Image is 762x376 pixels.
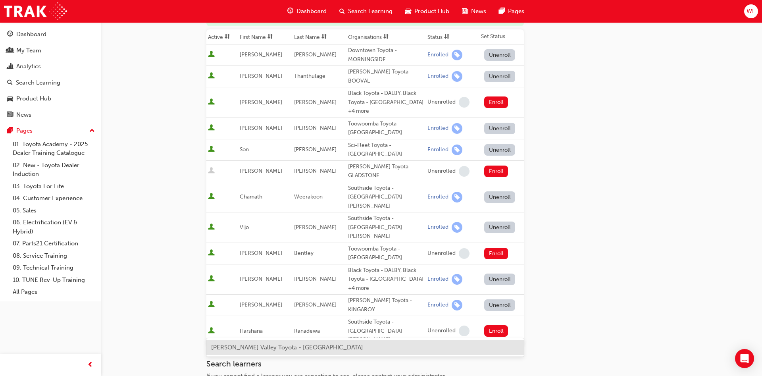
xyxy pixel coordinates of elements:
span: [PERSON_NAME] [240,276,282,282]
span: User is active [208,301,215,309]
div: Product Hub [16,94,51,103]
div: Unenrolled [427,98,456,106]
div: Dashboard [16,30,46,39]
a: 07. Parts21 Certification [10,237,98,250]
a: 08. Service Training [10,250,98,262]
span: sorting-icon [444,34,450,40]
button: Unenroll [484,274,515,285]
span: User is active [208,249,215,257]
a: pages-iconPages [493,3,531,19]
div: Open Intercom Messenger [735,349,754,368]
a: Dashboard [3,27,98,42]
div: Unenrolled [427,250,456,257]
span: learningRecordVerb_ENROLL-icon [452,222,462,233]
span: [PERSON_NAME] [294,99,337,106]
span: search-icon [339,6,345,16]
div: Enrolled [427,125,448,132]
button: Unenroll [484,191,515,203]
span: learningRecordVerb_ENROLL-icon [452,145,462,155]
span: chart-icon [7,63,13,70]
span: User is inactive [208,167,215,175]
span: Thanthulage [294,73,325,79]
span: Chamath [240,193,262,200]
span: learningRecordVerb_ENROLL-icon [452,123,462,134]
h3: Search learners [206,359,524,368]
a: 01. Toyota Academy - 2025 Dealer Training Catalogue [10,138,98,159]
div: Enrolled [427,276,448,283]
span: news-icon [462,6,468,16]
span: [PERSON_NAME] [294,301,337,308]
div: Sci-Fleet Toyota - [GEOGRAPHIC_DATA] [348,141,424,159]
span: [PERSON_NAME] [294,146,337,153]
span: Weerakoon [294,193,323,200]
div: [PERSON_NAME] Toyota - KINGAROY [348,296,424,314]
button: Unenroll [484,49,515,61]
span: News [471,7,486,16]
button: Unenroll [484,123,515,134]
img: Trak [4,2,67,20]
span: Vijo [240,224,249,231]
span: User is active [208,72,215,80]
div: Analytics [16,62,41,71]
span: Harshana [240,328,263,334]
a: search-iconSearch Learning [333,3,399,19]
span: [PERSON_NAME] [240,73,282,79]
th: Set Status [479,29,523,44]
div: Southside Toyota - [GEOGRAPHIC_DATA][PERSON_NAME] [348,214,424,241]
span: WL [747,7,755,16]
div: Toowoomba Toyota - [GEOGRAPHIC_DATA] [348,245,424,262]
a: 09. Technical Training [10,262,98,274]
span: learningRecordVerb_NONE-icon [459,326,470,336]
span: [PERSON_NAME] [294,168,337,174]
a: Analytics [3,59,98,74]
div: Black Toyota - DALBY, Black Toyota - [GEOGRAPHIC_DATA] +4 more [348,89,424,116]
a: 02. New - Toyota Dealer Induction [10,159,98,180]
div: Black Toyota - DALBY, Black Toyota - [GEOGRAPHIC_DATA] +4 more [348,266,424,293]
a: news-iconNews [456,3,493,19]
span: User is active [208,146,215,154]
span: [PERSON_NAME] [240,301,282,308]
span: learningRecordVerb_NONE-icon [459,248,470,259]
span: [PERSON_NAME] [294,276,337,282]
div: Search Learning [16,78,60,87]
span: User is active [208,51,215,59]
span: [PERSON_NAME] [294,125,337,131]
span: [PERSON_NAME] [294,51,337,58]
button: Pages [3,123,98,138]
th: Toggle SortBy [238,29,292,44]
a: 03. Toyota For Life [10,180,98,193]
div: Southside Toyota - [GEOGRAPHIC_DATA][PERSON_NAME] [348,184,424,211]
span: User is active [208,224,215,231]
span: learningRecordVerb_ENROLL-icon [452,274,462,285]
span: User is active [208,327,215,335]
div: Enrolled [427,301,448,309]
div: My Team [16,46,41,55]
span: learningRecordVerb_NONE-icon [459,166,470,177]
span: Search Learning [348,7,393,16]
span: pages-icon [7,127,13,135]
span: [PERSON_NAME] [240,99,282,106]
button: Enroll [484,248,508,259]
span: Dashboard [296,7,327,16]
a: Search Learning [3,75,98,90]
button: Unenroll [484,71,515,82]
span: User is active [208,275,215,283]
span: learningRecordVerb_ENROLL-icon [452,192,462,202]
span: guage-icon [287,6,293,16]
div: Enrolled [427,51,448,59]
span: car-icon [7,95,13,102]
span: news-icon [7,112,13,119]
span: [PERSON_NAME] [240,250,282,256]
div: [PERSON_NAME] Toyota - BOOVAL [348,67,424,85]
div: Enrolled [427,193,448,201]
span: User is active [208,98,215,106]
span: User is active [208,193,215,201]
span: Bentley [294,250,314,256]
div: News [16,110,31,120]
span: sorting-icon [383,34,389,40]
span: learningRecordVerb_ENROLL-icon [452,300,462,310]
div: Enrolled [427,146,448,154]
span: learningRecordVerb_ENROLL-icon [452,50,462,60]
div: Downtown Toyota - MORNINGSIDE [348,46,424,64]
